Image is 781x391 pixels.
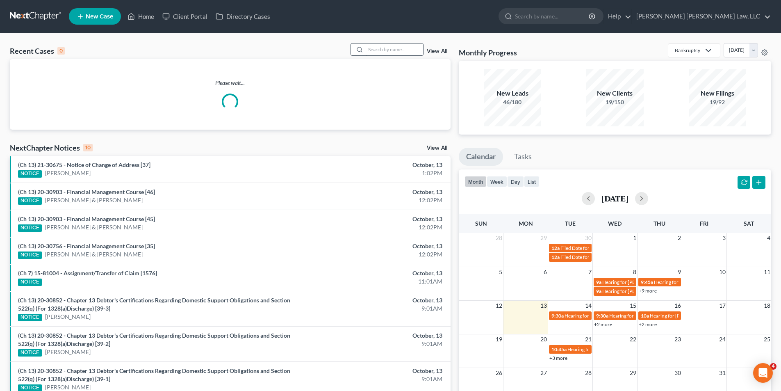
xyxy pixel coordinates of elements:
[674,334,682,344] span: 23
[45,348,91,356] a: [PERSON_NAME]
[18,161,150,168] a: (Ch 13) 21-30675 - Notice of Change of Address [37]
[306,340,442,348] div: 9:01AM
[584,301,592,311] span: 14
[519,220,533,227] span: Mon
[507,148,539,166] a: Tasks
[641,279,653,285] span: 9:45a
[459,148,503,166] a: Calendar
[10,143,93,153] div: NextChapter Notices
[641,313,649,319] span: 10a
[639,288,657,294] a: +9 more
[718,368,726,378] span: 31
[18,170,42,178] div: NOTICE
[524,176,540,187] button: list
[18,270,157,277] a: (Ch 7) 15-81004 - Assignment/Transfer of Claim [1576]
[18,188,155,195] a: (Ch 13) 20-30903 - Financial Management Course [46]
[594,321,612,327] a: +2 more
[718,301,726,311] span: 17
[18,215,155,222] a: (Ch 13) 20-30903 - Financial Management Course [45]
[10,79,451,87] p: Please wait...
[18,252,42,259] div: NOTICE
[596,313,608,319] span: 9:30a
[766,233,771,243] span: 4
[763,301,771,311] span: 18
[366,43,423,55] input: Search by name...
[45,169,91,177] a: [PERSON_NAME]
[306,169,442,177] div: 1:02PM
[718,267,726,277] span: 10
[10,46,65,56] div: Recent Cases
[632,267,637,277] span: 8
[306,375,442,383] div: 9:01AM
[306,215,442,223] div: October, 13
[83,144,93,151] div: 10
[567,346,631,352] span: Hearing for [PERSON_NAME]
[306,250,442,258] div: 12:02PM
[45,223,143,231] a: [PERSON_NAME] & [PERSON_NAME]
[540,334,548,344] span: 20
[629,334,637,344] span: 22
[427,145,447,151] a: View All
[45,196,143,204] a: [PERSON_NAME] & [PERSON_NAME]
[560,254,629,260] span: Filed Date for [PERSON_NAME]
[306,188,442,196] div: October, 13
[306,196,442,204] div: 12:02PM
[18,367,290,382] a: (Ch 13) 20-30852 - Chapter 13 Debtor's Certifications Regarding Domestic Support Obligations and ...
[306,269,442,277] div: October, 13
[700,220,708,227] span: Fri
[551,346,567,352] span: 10:45a
[18,297,290,312] a: (Ch 13) 20-30852 - Chapter 13 Debtor's Certifications Regarding Domestic Support Obligations and ...
[306,277,442,286] div: 11:01AM
[718,334,726,344] span: 24
[770,363,776,370] span: 4
[123,9,158,24] a: Home
[689,98,746,106] div: 19/92
[18,242,155,249] a: (Ch 13) 20-30756 - Financial Management Course [35]
[551,313,564,319] span: 9:30a
[465,176,487,187] button: month
[495,334,503,344] span: 19
[586,89,644,98] div: New Clients
[427,48,447,54] a: View All
[86,14,113,20] span: New Case
[306,367,442,375] div: October, 13
[507,176,524,187] button: day
[18,279,42,286] div: NOTICE
[306,296,442,304] div: October, 13
[484,89,541,98] div: New Leads
[45,313,91,321] a: [PERSON_NAME]
[551,254,560,260] span: 12a
[763,334,771,344] span: 25
[586,98,644,106] div: 19/150
[18,314,42,321] div: NOTICE
[495,233,503,243] span: 28
[45,250,143,258] a: [PERSON_NAME] & [PERSON_NAME]
[675,47,700,54] div: Bankruptcy
[584,368,592,378] span: 28
[306,223,442,231] div: 12:02PM
[57,47,65,55] div: 0
[596,279,601,285] span: 9a
[584,233,592,243] span: 30
[722,233,726,243] span: 3
[540,233,548,243] span: 29
[475,220,487,227] span: Sun
[650,313,714,319] span: Hearing for [PERSON_NAME]
[306,304,442,313] div: 9:01AM
[596,288,601,294] span: 9a
[18,197,42,205] div: NOTICE
[763,267,771,277] span: 11
[306,242,442,250] div: October, 13
[484,98,541,106] div: 46/180
[744,220,754,227] span: Sat
[487,176,507,187] button: week
[495,301,503,311] span: 12
[602,279,666,285] span: Hearing for [PERSON_NAME]
[677,267,682,277] span: 9
[18,224,42,232] div: NOTICE
[543,267,548,277] span: 6
[674,301,682,311] span: 16
[629,368,637,378] span: 29
[639,321,657,327] a: +2 more
[565,313,699,319] span: Hearing for [US_STATE] Safety Association of Timbermen - Self I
